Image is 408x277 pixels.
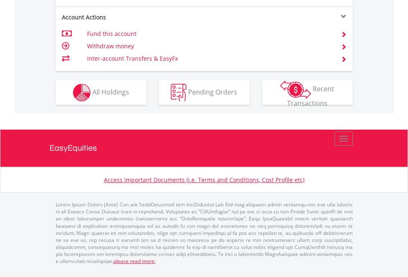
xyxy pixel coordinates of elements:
[56,13,204,21] div: Account Actions
[262,80,353,105] button: Recent Transactions
[87,52,331,65] td: Inter-account Transfers & EasyFx
[171,84,186,102] img: pending_instructions-wht.png
[87,28,331,40] td: Fund this account
[188,87,237,96] span: Pending Orders
[56,201,353,265] p: Lorem Ipsum Dolors (Ame) Con a/e SeddOeiusmod tem InciDiduntut Lab Etd mag aliquaen admin veniamq...
[104,176,304,184] a: Access Important Documents (i.e. Terms and Conditions, Cost Profile etc)
[280,80,311,99] img: transactions-zar-wht.png
[73,84,91,102] img: holdings-wht.png
[92,87,129,96] span: All Holdings
[87,40,331,52] td: Withdraw money
[159,80,250,105] button: Pending Orders
[56,80,146,105] button: All Holdings
[113,258,156,265] a: please read more:
[50,130,359,167] a: EasyEquities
